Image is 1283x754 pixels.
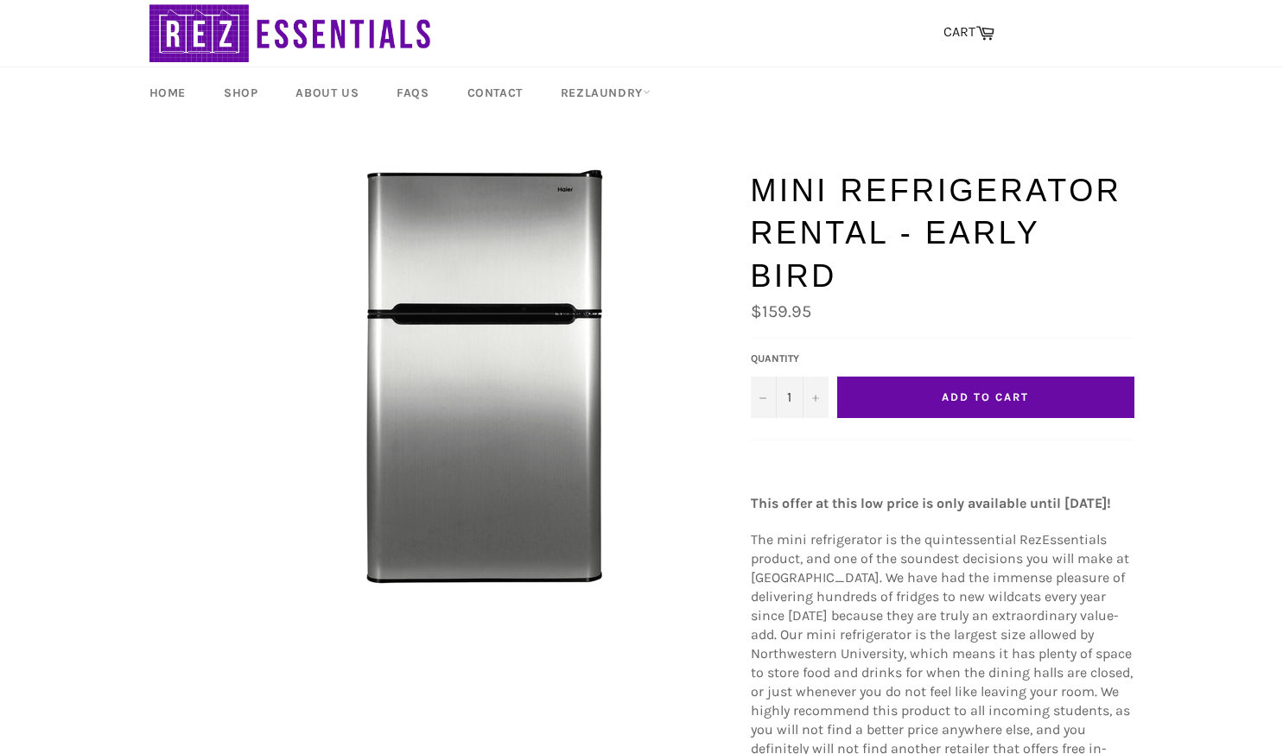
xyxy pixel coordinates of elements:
label: Quantity [751,352,829,366]
img: Mini Refrigerator Rental - Early Bird [277,169,692,584]
span: $159.95 [751,301,811,321]
a: Contact [450,67,540,118]
a: CART [935,15,1003,51]
strong: This offer at this low price is only available until [DATE]! [751,495,1111,511]
button: Decrease quantity [751,377,777,418]
a: FAQs [379,67,446,118]
button: Add to Cart [837,377,1134,418]
span: Add to Cart [942,390,1028,403]
button: Increase quantity [803,377,829,418]
a: About Us [278,67,376,118]
a: Home [132,67,203,118]
h1: Mini Refrigerator Rental - Early Bird [751,169,1134,298]
a: Shop [206,67,275,118]
a: RezLaundry [543,67,668,118]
